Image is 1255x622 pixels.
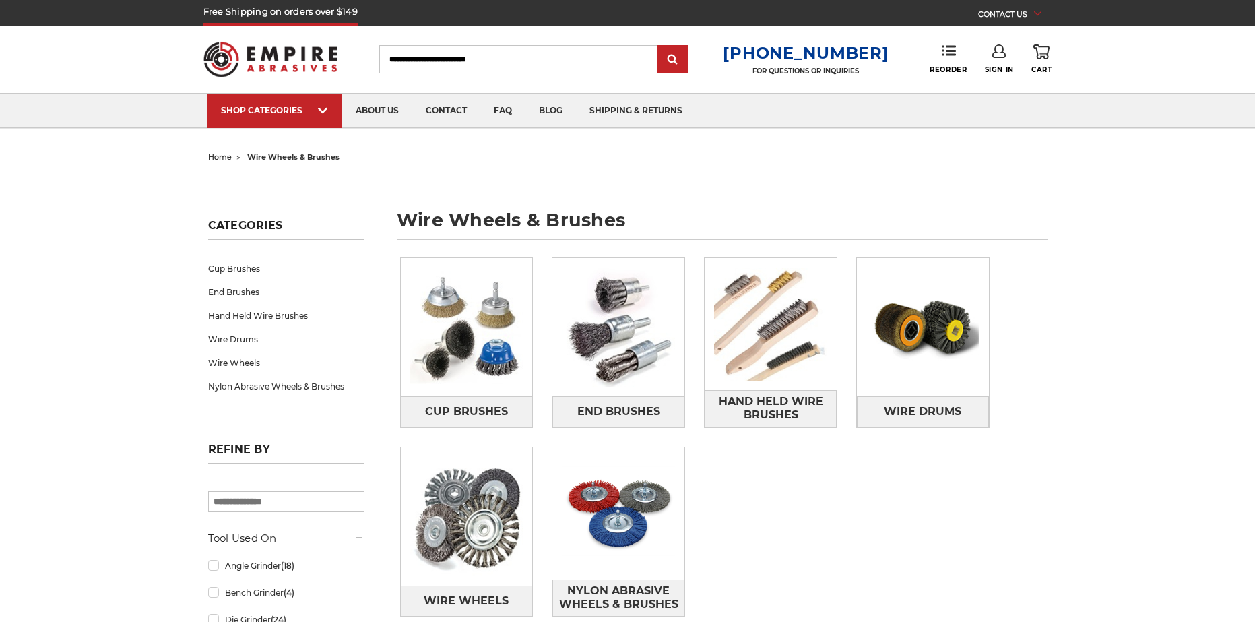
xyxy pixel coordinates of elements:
[208,219,364,240] h5: Categories
[552,258,684,396] img: End Brushes
[208,554,364,578] a: Angle Grinder(18)
[553,580,684,616] span: Nylon Abrasive Wheels & Brushes
[412,94,480,128] a: contact
[284,588,294,598] span: (4)
[208,280,364,304] a: End Brushes
[424,590,509,613] span: Wire Wheels
[401,586,533,616] a: Wire Wheels
[857,258,989,396] img: Wire Drums
[705,258,837,390] img: Hand Held Wire Brushes
[208,375,364,398] a: Nylon Abrasive Wheels & Brushes
[1031,44,1052,74] a: Cart
[930,65,967,74] span: Reorder
[221,105,329,115] div: SHOP CATEGORIES
[342,94,412,128] a: about us
[401,396,533,427] a: Cup Brushes
[401,261,533,394] img: Cup Brushes
[281,561,294,571] span: (18)
[723,67,889,75] p: FOR QUESTIONS OR INQUIRIES
[930,44,967,73] a: Reorder
[705,390,837,427] a: Hand Held Wire Brushes
[401,447,533,586] img: Wire Wheels
[978,7,1052,26] a: CONTACT US
[208,530,364,547] h5: Tool Used On
[985,65,1014,74] span: Sign In
[576,94,696,128] a: shipping & returns
[659,46,686,73] input: Submit
[525,94,576,128] a: blog
[208,328,364,351] a: Wire Drums
[552,447,684,580] img: Nylon Abrasive Wheels & Brushes
[208,152,232,162] a: home
[208,304,364,328] a: Hand Held Wire Brushes
[203,33,338,86] img: Empire Abrasives
[552,580,684,617] a: Nylon Abrasive Wheels & Brushes
[397,211,1048,240] h1: wire wheels & brushes
[1031,65,1052,74] span: Cart
[247,152,340,162] span: wire wheels & brushes
[705,390,836,427] span: Hand Held Wire Brushes
[208,581,364,604] a: Bench Grinder(4)
[552,396,684,427] a: End Brushes
[857,396,989,427] a: Wire Drums
[884,400,961,423] span: Wire Drums
[723,43,889,63] a: [PHONE_NUMBER]
[208,443,364,464] h5: Refine by
[208,257,364,280] a: Cup Brushes
[480,94,525,128] a: faq
[425,400,508,423] span: Cup Brushes
[208,351,364,375] a: Wire Wheels
[577,400,660,423] span: End Brushes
